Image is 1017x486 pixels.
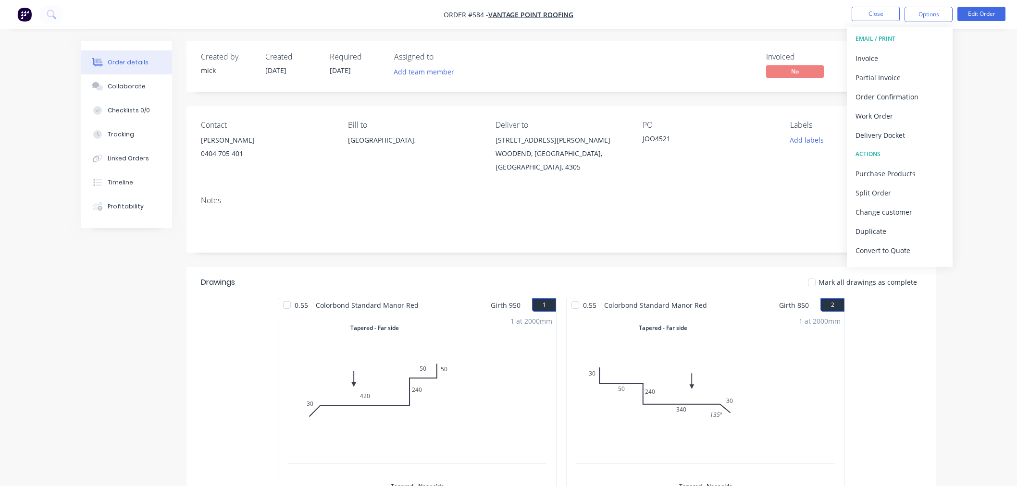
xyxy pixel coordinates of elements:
[856,224,944,238] div: Duplicate
[108,154,149,163] div: Linked Orders
[579,298,600,312] span: 0.55
[81,194,172,219] button: Profitability
[81,146,172,170] button: Linked Orders
[600,298,711,312] span: Colorbond Standard Manor Red
[510,316,552,326] div: 1 at 2000mm
[779,298,809,312] span: Girth 850
[81,122,172,146] button: Tracking
[532,298,556,312] button: 1
[799,316,841,326] div: 1 at 2000mm
[856,71,944,85] div: Partial Invoice
[201,147,333,160] div: 0404 705 401
[81,170,172,194] button: Timeline
[820,298,844,312] button: 2
[488,10,573,19] a: vantage point roofing
[394,52,490,61] div: Assigned to
[643,121,774,130] div: PO
[905,7,953,22] button: Options
[784,134,829,146] button: Add labels
[856,243,944,257] div: Convert to Quote
[108,130,134,139] div: Tracking
[265,66,286,75] span: [DATE]
[330,66,351,75] span: [DATE]
[856,128,944,142] div: Delivery Docket
[201,121,333,130] div: Contact
[201,196,922,205] div: Notes
[766,52,838,61] div: Invoiced
[394,65,459,78] button: Add team member
[984,453,1007,476] iframe: Intercom live chat
[856,148,944,160] div: ACTIONS
[348,134,480,164] div: [GEOGRAPHIC_DATA],
[201,277,235,288] div: Drawings
[81,74,172,98] button: Collaborate
[330,52,383,61] div: Required
[312,298,422,312] span: Colorbond Standard Manor Red
[643,134,763,147] div: JOO4521
[852,7,900,21] button: Close
[496,134,627,174] div: [STREET_ADDRESS][PERSON_NAME]WOODEND, [GEOGRAPHIC_DATA], [GEOGRAPHIC_DATA], 4305
[348,121,480,130] div: Bill to
[856,51,944,65] div: Invoice
[201,52,254,61] div: Created by
[108,106,150,115] div: Checklists 0/0
[856,167,944,181] div: Purchase Products
[17,7,32,22] img: Factory
[496,134,627,147] div: [STREET_ADDRESS][PERSON_NAME]
[291,298,312,312] span: 0.55
[957,7,1005,21] button: Edit Order
[766,65,824,77] span: No
[496,147,627,174] div: WOODEND, [GEOGRAPHIC_DATA], [GEOGRAPHIC_DATA], 4305
[81,98,172,122] button: Checklists 0/0
[856,186,944,200] div: Split Order
[265,52,318,61] div: Created
[108,58,149,67] div: Order details
[491,298,521,312] span: Girth 950
[496,121,627,130] div: Deliver to
[856,263,944,277] div: Archive
[819,277,917,287] span: Mark all drawings as complete
[81,50,172,74] button: Order details
[348,134,480,147] div: [GEOGRAPHIC_DATA],
[856,33,944,45] div: EMAIL / PRINT
[108,82,146,91] div: Collaborate
[108,178,133,187] div: Timeline
[444,10,488,19] span: Order #584 -
[201,134,333,164] div: [PERSON_NAME]0404 705 401
[856,109,944,123] div: Work Order
[856,205,944,219] div: Change customer
[389,65,459,78] button: Add team member
[790,121,922,130] div: Labels
[108,202,144,211] div: Profitability
[201,65,254,75] div: mick
[856,90,944,104] div: Order Confirmation
[201,134,333,147] div: [PERSON_NAME]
